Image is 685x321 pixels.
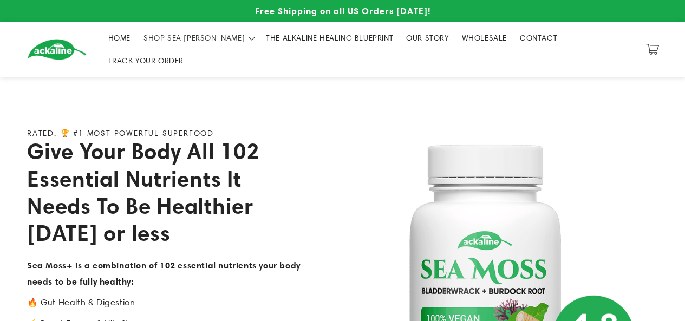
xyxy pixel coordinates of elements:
[255,5,430,16] span: Free Shipping on all US Orders [DATE]!
[27,137,305,247] h2: Give Your Body All 102 Essential Nutrients It Needs To Be Healthier [DATE] or less
[102,49,191,72] a: TRACK YOUR ORDER
[137,27,259,49] summary: SHOP SEA [PERSON_NAME]
[462,33,507,43] span: WHOLESALE
[520,33,557,43] span: CONTACT
[259,27,400,49] a: THE ALKALINE HEALING BLUEPRINT
[27,39,87,60] img: Ackaline
[266,33,393,43] span: THE ALKALINE HEALING BLUEPRINT
[108,33,131,43] span: HOME
[406,33,448,43] span: OUR STORY
[108,56,184,65] span: TRACK YOUR ORDER
[455,27,513,49] a: WHOLESALE
[27,260,301,287] strong: Sea Moss+ is a combination of 102 essential nutrients your body needs to be fully healthy:
[27,129,214,138] p: RATED: 🏆 #1 MOST POWERFUL SUPERFOOD
[513,27,564,49] a: CONTACT
[143,33,245,43] span: SHOP SEA [PERSON_NAME]
[27,295,305,311] p: 🔥 Gut Health & Digestion
[102,27,137,49] a: HOME
[400,27,455,49] a: OUR STORY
